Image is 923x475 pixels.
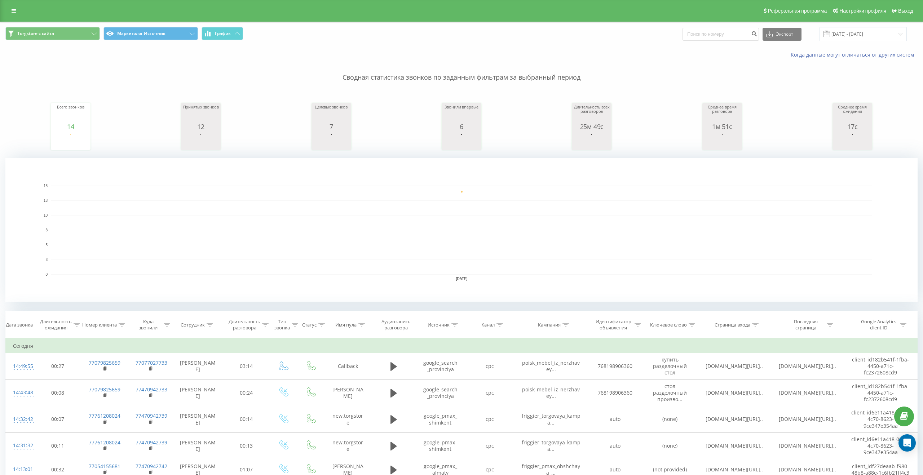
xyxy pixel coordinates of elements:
[6,339,918,353] td: Сегодня
[834,130,870,152] div: A chart.
[416,379,465,406] td: google_search_provinciya
[45,243,48,247] text: 5
[6,322,33,328] div: Дата звонка
[481,322,495,328] div: Канал
[313,123,349,130] div: 7
[378,319,414,331] div: Аудиозапись разговора
[594,319,632,331] div: Идентификатор объявления
[465,379,515,406] td: cpc
[53,105,89,123] div: Всего звонков
[136,463,167,470] a: 77470942742
[704,130,740,152] svg: A chart.
[13,439,28,453] div: 14:31:32
[642,432,697,459] td: (none)
[839,8,886,14] span: Настройки профиля
[574,130,610,152] svg: A chart.
[522,359,580,373] span: poisk_mebel_iz_nerzhavey...
[779,442,836,449] span: [DOMAIN_NAME][URL]..
[183,105,219,123] div: Принятых звонков
[522,386,580,399] span: poisk_mebel_iz_nerzhavey...
[416,353,465,380] td: google_search_provinciya
[82,322,117,328] div: Номер клиента
[136,439,167,446] a: 77470942739
[706,363,763,369] span: [DOMAIN_NAME][URL]..
[35,379,81,406] td: 00:08
[183,123,219,130] div: 12
[53,123,89,130] div: 14
[224,406,269,433] td: 00:14
[538,322,561,328] div: Кампания
[229,319,260,331] div: Длительность разговора
[443,123,480,130] div: 6
[653,383,687,403] span: стол разделочный произво...
[224,379,269,406] td: 00:24
[172,353,224,380] td: [PERSON_NAME]
[44,199,48,203] text: 13
[779,363,836,369] span: [DOMAIN_NAME][URL]..
[181,322,205,328] div: Сотрудник
[834,105,870,123] div: Среднее время ожидания
[642,353,697,380] td: купить разделочный стол
[183,130,219,152] svg: A chart.
[274,319,290,331] div: Тип звонка
[443,130,480,152] svg: A chart.
[35,353,81,380] td: 00:27
[704,105,740,123] div: Среднее время разговора
[779,389,836,396] span: [DOMAIN_NAME][URL]..
[89,412,120,419] a: 77761208024
[335,322,357,328] div: Имя пула
[588,379,642,406] td: 768198906360
[89,386,120,393] a: 77079825659
[35,432,81,459] td: 00:11
[136,386,167,393] a: 77470942733
[224,432,269,459] td: 00:13
[136,412,167,419] a: 77470942739
[465,432,515,459] td: cpc
[704,123,740,130] div: 1м 51с
[302,322,317,328] div: Статус
[443,105,480,123] div: Звонили впервые
[650,322,687,328] div: Ключевое слово
[683,28,759,41] input: Поиск по номеру
[136,359,167,366] a: 77077027733
[103,27,198,40] button: Маркетолог Источник
[428,322,450,328] div: Источник
[53,130,89,152] svg: A chart.
[522,439,580,452] span: friggier_torgovaya_kampa...
[45,258,48,262] text: 3
[17,31,54,36] span: Torgstore с сайта
[763,28,801,41] button: Экспорт
[588,432,642,459] td: auto
[898,8,913,14] span: Выход
[5,27,100,40] button: Torgstore с сайта
[35,406,81,433] td: 00:07
[844,353,917,380] td: client_id 182b541f-1fba-4450-a71c-fc2372608cd9
[465,353,515,380] td: cpc
[456,277,468,281] text: [DATE]
[5,158,918,302] div: A chart.
[45,228,48,232] text: 8
[313,105,349,123] div: Целевых звонков
[172,432,224,459] td: [PERSON_NAME]
[13,359,28,373] div: 14:49:55
[44,184,48,188] text: 15
[860,319,898,331] div: Google Analytics client ID
[574,123,610,130] div: 25м 49с
[642,406,697,433] td: (none)
[715,322,750,328] div: Страница входа
[588,353,642,380] td: 768198906360
[45,272,48,276] text: 0
[779,416,836,422] span: [DOMAIN_NAME][URL]..
[768,8,827,14] span: Реферальная программа
[416,432,465,459] td: google_pmax_shimkent
[313,130,349,152] svg: A chart.
[324,353,372,380] td: Callback
[706,416,763,422] span: [DOMAIN_NAME][URL]..
[215,31,231,36] span: График
[89,439,120,446] a: 77761208024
